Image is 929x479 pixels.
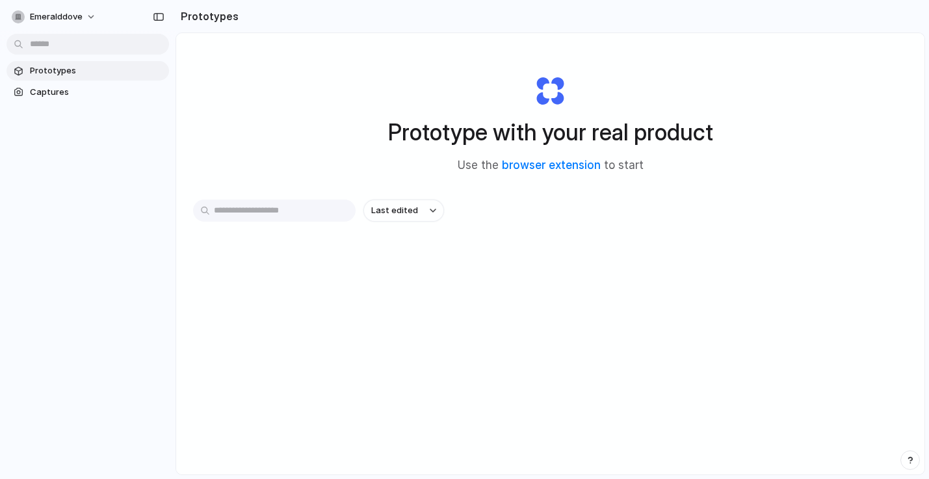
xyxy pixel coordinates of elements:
button: emeralddove [7,6,103,27]
span: Last edited [371,204,418,217]
a: Prototypes [7,61,169,81]
a: browser extension [502,159,601,172]
h1: Prototype with your real product [388,115,713,149]
span: Captures [30,86,164,99]
span: Use the to start [458,157,644,174]
span: Prototypes [30,64,164,77]
span: emeralddove [30,10,83,23]
a: Captures [7,83,169,102]
h2: Prototypes [176,8,239,24]
button: Last edited [363,200,444,222]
